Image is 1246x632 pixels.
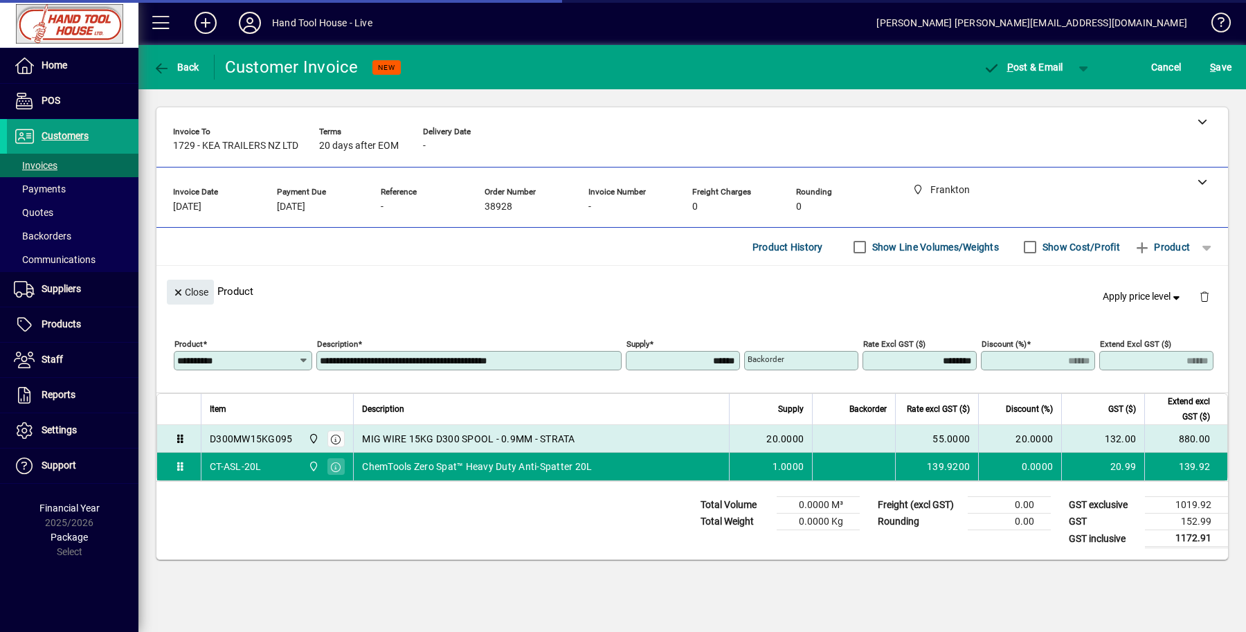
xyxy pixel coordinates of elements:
button: Product [1127,235,1197,260]
div: Hand Tool House - Live [272,12,372,34]
span: [DATE] [277,201,305,213]
span: 1.0000 [773,460,804,473]
span: NEW [378,63,395,72]
span: Financial Year [39,503,100,514]
td: 20.0000 [978,425,1061,453]
mat-label: Backorder [748,354,784,364]
span: Product [1134,236,1190,258]
a: Settings [7,413,138,448]
div: [PERSON_NAME] [PERSON_NAME][EMAIL_ADDRESS][DOMAIN_NAME] [876,12,1187,34]
mat-label: Supply [626,339,649,349]
span: P [1007,62,1013,73]
app-page-header-button: Back [138,55,215,80]
span: Item [210,401,226,417]
button: Product History [747,235,829,260]
mat-label: Extend excl GST ($) [1100,339,1171,349]
a: Staff [7,343,138,377]
button: Delete [1188,280,1221,313]
span: ChemTools Zero Spat™ Heavy Duty Anti-Spatter 20L [362,460,592,473]
button: Post & Email [976,55,1070,80]
span: Frankton [305,459,320,474]
button: Profile [228,10,272,35]
td: 0.00 [968,497,1051,514]
a: Support [7,449,138,483]
span: Backorder [849,401,887,417]
button: Add [183,10,228,35]
div: Customer Invoice [225,56,359,78]
span: Product History [752,236,823,258]
a: POS [7,84,138,118]
button: Save [1207,55,1235,80]
button: Apply price level [1097,285,1189,309]
a: Backorders [7,224,138,248]
a: Suppliers [7,272,138,307]
td: Rounding [871,514,968,530]
td: 1172.91 [1145,530,1228,548]
label: Show Line Volumes/Weights [869,240,999,254]
td: Total Volume [694,497,777,514]
span: Customers [42,130,89,141]
a: Knowledge Base [1201,3,1229,48]
span: Payments [14,183,66,195]
div: 55.0000 [904,432,970,446]
span: POS [42,95,60,106]
td: 880.00 [1144,425,1227,453]
span: Staff [42,354,63,365]
td: GST [1062,514,1145,530]
span: Apply price level [1103,289,1183,304]
span: Cancel [1151,56,1182,78]
span: Support [42,460,76,471]
span: Home [42,60,67,71]
app-page-header-button: Close [163,285,217,298]
span: 38928 [485,201,512,213]
span: Reports [42,389,75,400]
span: ave [1210,56,1231,78]
span: Description [362,401,404,417]
a: Invoices [7,154,138,177]
span: Communications [14,254,96,265]
button: Back [150,55,203,80]
td: GST exclusive [1062,497,1145,514]
a: Quotes [7,201,138,224]
span: Suppliers [42,283,81,294]
a: Home [7,48,138,83]
td: GST inclusive [1062,530,1145,548]
td: 132.00 [1061,425,1144,453]
span: Close [172,281,208,304]
mat-label: Discount (%) [982,339,1027,349]
td: 0.0000 [978,453,1061,480]
span: S [1210,62,1216,73]
div: Product [156,266,1228,316]
span: Frankton [305,431,320,446]
td: 0.0000 Kg [777,514,860,530]
span: Rate excl GST ($) [907,401,970,417]
span: 20 days after EOM [319,141,399,152]
span: 0 [692,201,698,213]
span: Backorders [14,231,71,242]
a: Payments [7,177,138,201]
div: CT-ASL-20L [210,460,262,473]
span: Supply [778,401,804,417]
td: 20.99 [1061,453,1144,480]
button: Cancel [1148,55,1185,80]
span: - [423,141,426,152]
td: 0.00 [968,514,1051,530]
span: Quotes [14,207,53,218]
mat-label: Product [174,339,203,349]
span: 20.0000 [766,432,804,446]
span: Back [153,62,199,73]
a: Communications [7,248,138,271]
label: Show Cost/Profit [1040,240,1120,254]
span: MIG WIRE 15KG D300 SPOOL - 0.9MM - STRATA [362,432,575,446]
span: Products [42,318,81,329]
span: [DATE] [173,201,201,213]
span: GST ($) [1108,401,1136,417]
span: Extend excl GST ($) [1153,394,1210,424]
a: Products [7,307,138,342]
span: Discount (%) [1006,401,1053,417]
app-page-header-button: Delete [1188,290,1221,303]
td: 139.92 [1144,453,1227,480]
td: 1019.92 [1145,497,1228,514]
a: Reports [7,378,138,413]
span: ost & Email [983,62,1063,73]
